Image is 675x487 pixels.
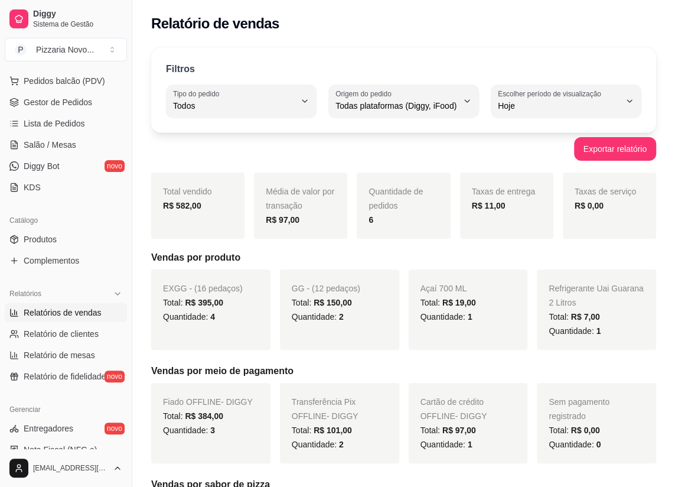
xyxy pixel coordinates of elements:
span: R$ 0,00 [571,426,600,435]
a: Lista de Pedidos [5,114,127,133]
a: Relatório de fidelidadenovo [5,367,127,386]
span: Lista de Pedidos [24,118,85,129]
span: Quantidade: [163,312,215,322]
span: KDS [24,181,41,193]
span: R$ 101,00 [314,426,352,435]
span: Total: [163,411,223,421]
div: Gerenciar [5,400,127,419]
span: Complementos [24,255,79,267]
span: Fiado OFFLINE - DIGGY [163,397,253,407]
span: 0 [596,440,601,449]
span: Total: [420,426,476,435]
a: Relatórios de vendas [5,303,127,322]
span: Açaí 700 ML [420,284,467,293]
span: Relatórios de vendas [24,307,102,319]
span: Cartão de crédito OFFLINE - DIGGY [420,397,487,421]
span: Quantidade: [420,312,472,322]
span: 1 [468,440,472,449]
h2: Relatório de vendas [151,14,279,33]
a: Entregadoresnovo [5,419,127,438]
a: Complementos [5,251,127,270]
label: Origem do pedido [335,89,395,99]
span: Nota Fiscal (NFC-e) [24,444,97,456]
a: Relatório de clientes [5,324,127,343]
span: P [15,44,27,56]
a: Produtos [5,230,127,249]
button: [EMAIL_ADDRESS][DOMAIN_NAME] [5,454,127,482]
span: R$ 19,00 [442,298,476,307]
span: Quantidade: [292,312,344,322]
span: Total: [549,312,599,322]
span: R$ 97,00 [442,426,476,435]
span: R$ 395,00 [185,298,223,307]
span: Quantidade: [549,440,601,449]
span: Sem pagamento registrado [549,397,609,421]
a: Diggy Botnovo [5,157,127,176]
span: 4 [210,312,215,322]
strong: R$ 97,00 [266,215,299,225]
span: 1 [468,312,472,322]
button: Exportar relatório [574,137,656,161]
strong: R$ 582,00 [163,201,201,210]
label: Tipo do pedido [173,89,223,99]
strong: R$ 0,00 [575,201,604,210]
span: Todos [173,100,295,112]
div: Catálogo [5,211,127,230]
span: 3 [210,426,215,435]
span: Quantidade: [420,440,472,449]
button: Select a team [5,38,127,61]
span: Diggy [33,9,122,20]
span: Refrigerante Uai Guarana 2 Litros [549,284,643,307]
button: Escolher período de visualizaçãoHoje [491,85,641,118]
label: Escolher período de visualização [498,89,605,99]
span: R$ 7,00 [571,312,600,322]
a: DiggySistema de Gestão [5,5,127,33]
span: Quantidade de pedidos [369,187,423,210]
div: Pizzaria Novo ... [36,44,94,56]
span: Total: [549,426,599,435]
a: Relatório de mesas [5,346,127,365]
button: Tipo do pedidoTodos [166,85,317,118]
span: Total vendido [163,187,212,196]
span: Relatórios [9,289,41,298]
span: Diggy Bot [24,160,60,172]
span: Quantidade: [163,426,215,435]
span: Total: [292,298,352,307]
a: Nota Fiscal (NFC-e) [5,440,127,459]
span: Todas plataformas (Diggy, iFood) [335,100,458,112]
span: [EMAIL_ADDRESS][DOMAIN_NAME] [33,463,108,473]
span: Hoje [498,100,620,112]
span: R$ 150,00 [314,298,352,307]
span: Relatório de mesas [24,349,95,361]
span: Média de valor por transação [266,187,334,210]
strong: R$ 11,00 [472,201,506,210]
span: 1 [596,326,601,336]
span: Taxas de entrega [472,187,535,196]
h5: Vendas por produto [151,251,656,265]
span: 2 [339,440,344,449]
span: Sistema de Gestão [33,20,122,29]
span: Taxas de serviço [575,187,636,196]
strong: 6 [369,215,373,225]
a: Salão / Mesas [5,135,127,154]
button: Origem do pedidoTodas plataformas (Diggy, iFood) [328,85,479,118]
span: Total: [420,298,476,307]
span: Quantidade: [292,440,344,449]
span: Entregadores [24,423,73,434]
span: 2 [339,312,344,322]
p: Filtros [166,62,195,76]
span: Relatório de fidelidade [24,371,106,382]
span: GG - (12 pedaços) [292,284,360,293]
a: Gestor de Pedidos [5,93,127,112]
span: EXGG - (16 pedaços) [163,284,243,293]
h5: Vendas por meio de pagamento [151,364,656,378]
span: Total: [163,298,223,307]
a: KDS [5,178,127,197]
span: R$ 384,00 [185,411,223,421]
span: Quantidade: [549,326,601,336]
span: Total: [292,426,352,435]
span: Gestor de Pedidos [24,96,92,108]
span: Salão / Mesas [24,139,76,151]
button: Pedidos balcão (PDV) [5,72,127,90]
span: Pedidos balcão (PDV) [24,75,105,87]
